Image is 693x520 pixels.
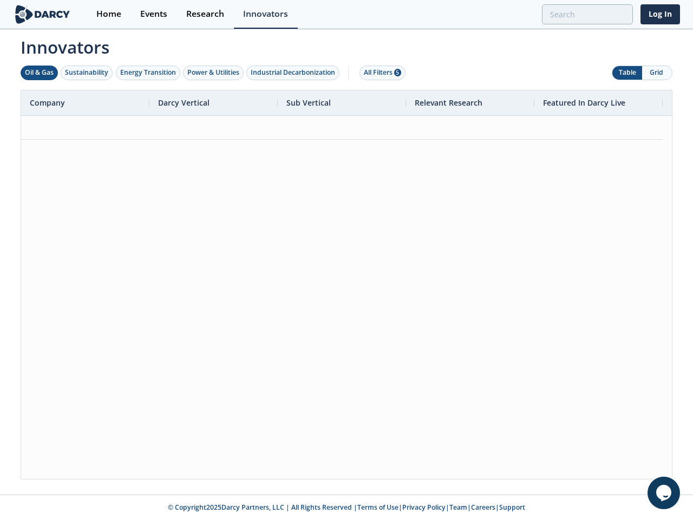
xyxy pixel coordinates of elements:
[187,68,239,77] div: Power & Utilities
[357,503,398,512] a: Terms of Use
[15,503,678,512] p: © Copyright 2025 Darcy Partners, LLC | All Rights Reserved | | | | |
[415,97,482,108] span: Relevant Research
[140,10,167,18] div: Events
[13,30,680,60] span: Innovators
[246,66,339,80] button: Industrial Decarbonization
[499,503,525,512] a: Support
[251,68,335,77] div: Industrial Decarbonization
[394,69,401,76] span: 5
[471,503,495,512] a: Careers
[186,10,224,18] div: Research
[364,68,401,77] div: All Filters
[449,503,467,512] a: Team
[640,4,680,24] a: Log In
[543,97,625,108] span: Featured In Darcy Live
[96,10,121,18] div: Home
[542,4,633,24] input: Advanced Search
[61,66,113,80] button: Sustainability
[13,5,72,24] img: logo-wide.svg
[25,68,54,77] div: Oil & Gas
[648,477,682,509] iframe: chat widget
[158,97,210,108] span: Darcy Vertical
[30,97,65,108] span: Company
[183,66,244,80] button: Power & Utilities
[65,68,108,77] div: Sustainability
[402,503,446,512] a: Privacy Policy
[359,66,406,80] button: All Filters 5
[612,66,642,80] button: Table
[286,97,331,108] span: Sub Vertical
[120,68,176,77] div: Energy Transition
[116,66,180,80] button: Energy Transition
[642,66,672,80] button: Grid
[21,66,58,80] button: Oil & Gas
[243,10,288,18] div: Innovators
